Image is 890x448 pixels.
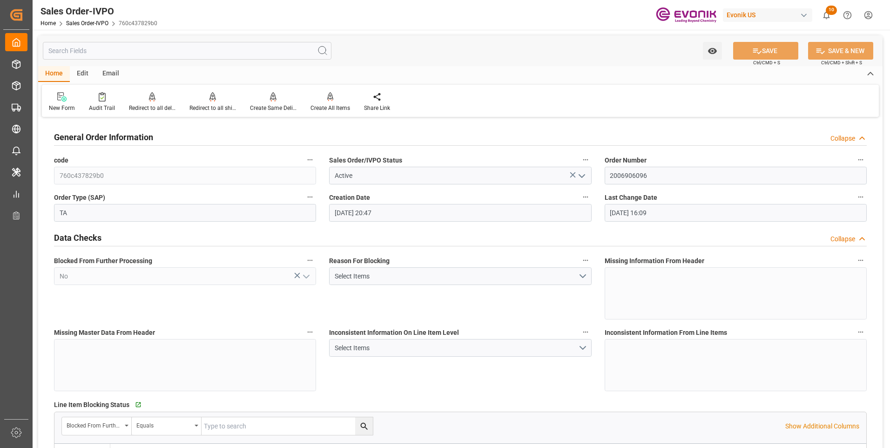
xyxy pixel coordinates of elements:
[830,134,855,143] div: Collapse
[304,191,316,203] button: Order Type (SAP)
[785,421,859,431] p: Show Additional Columns
[66,20,108,27] a: Sales Order-IVPO
[826,6,837,15] span: 10
[329,156,402,165] span: Sales Order/IVPO Status
[733,42,798,60] button: SAVE
[40,4,157,18] div: Sales Order-IVPO
[605,328,727,338] span: Inconsistent Information From Line Items
[189,104,236,112] div: Redirect to all shipments
[136,419,191,430] div: Equals
[43,42,331,60] input: Search Fields
[753,59,780,66] span: Ctrl/CMD + S
[329,193,370,203] span: Creation Date
[132,417,202,435] button: open menu
[62,417,132,435] button: open menu
[855,191,867,203] button: Last Change Date
[54,400,129,410] span: Line Item Blocking Status
[837,5,858,26] button: Help Center
[821,59,862,66] span: Ctrl/CMD + Shift + S
[70,66,95,82] div: Edit
[816,5,837,26] button: show 10 new notifications
[329,339,591,357] button: open menu
[304,254,316,266] button: Blocked From Further Processing
[335,343,578,353] div: Select Items
[605,156,647,165] span: Order Number
[54,193,105,203] span: Order Type (SAP)
[329,328,459,338] span: Inconsistent Information On Line Item Level
[67,419,121,430] div: Blocked From Further Processing
[605,193,657,203] span: Last Change Date
[54,256,152,266] span: Blocked From Further Processing
[855,326,867,338] button: Inconsistent Information From Line Items
[855,154,867,166] button: Order Number
[310,104,350,112] div: Create All Items
[250,104,297,112] div: Create Same Delivery Date
[54,131,153,143] h2: General Order Information
[54,156,68,165] span: code
[723,6,816,24] button: Evonik US
[202,417,373,435] input: Type to search
[89,104,115,112] div: Audit Trail
[38,66,70,82] div: Home
[580,191,592,203] button: Creation Date
[129,104,175,112] div: Redirect to all deliveries
[808,42,873,60] button: SAVE & NEW
[605,256,704,266] span: Missing Information From Header
[703,42,722,60] button: open menu
[329,204,591,222] input: MM-DD-YYYY HH:MM
[355,417,373,435] button: search button
[364,104,390,112] div: Share Link
[329,256,390,266] span: Reason For Blocking
[304,154,316,166] button: code
[335,272,578,281] div: Select Items
[855,254,867,266] button: Missing Information From Header
[605,204,867,222] input: MM-DD-YYYY HH:MM
[830,234,855,244] div: Collapse
[723,8,812,22] div: Evonik US
[49,104,75,112] div: New Form
[299,269,313,284] button: open menu
[580,326,592,338] button: Inconsistent Information On Line Item Level
[95,66,126,82] div: Email
[580,154,592,166] button: Sales Order/IVPO Status
[54,231,101,244] h2: Data Checks
[574,169,588,183] button: open menu
[656,7,716,23] img: Evonik-brand-mark-Deep-Purple-RGB.jpeg_1700498283.jpeg
[580,254,592,266] button: Reason For Blocking
[329,267,591,285] button: open menu
[304,326,316,338] button: Missing Master Data From Header
[40,20,56,27] a: Home
[54,328,155,338] span: Missing Master Data From Header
